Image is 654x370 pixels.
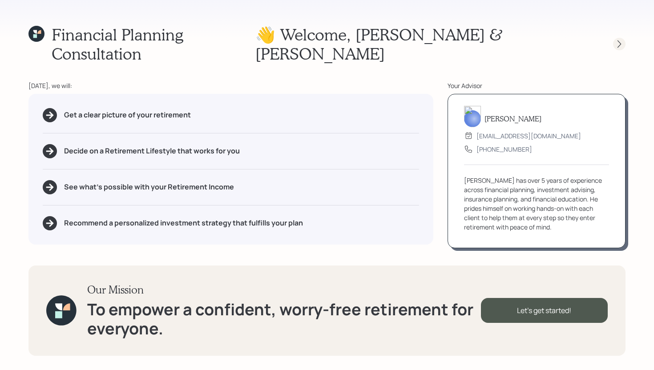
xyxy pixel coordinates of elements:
[64,147,240,155] h5: Decide on a Retirement Lifestyle that works for you
[255,25,597,63] h1: 👋 Welcome , [PERSON_NAME] & [PERSON_NAME]
[28,81,433,90] div: [DATE], we will:
[64,111,191,119] h5: Get a clear picture of your retirement
[448,81,626,90] div: Your Advisor
[64,219,303,227] h5: Recommend a personalized investment strategy that fulfills your plan
[87,283,481,296] h3: Our Mission
[481,298,608,323] div: Let's get started!
[484,114,541,123] h5: [PERSON_NAME]
[52,25,255,63] h1: Financial Planning Consultation
[476,131,581,141] div: [EMAIL_ADDRESS][DOMAIN_NAME]
[464,106,481,127] img: michael-russo-headshot.png
[464,176,609,232] div: [PERSON_NAME] has over 5 years of experience across financial planning, investment advising, insu...
[64,183,234,191] h5: See what's possible with your Retirement Income
[87,300,481,338] h1: To empower a confident, worry-free retirement for everyone.
[476,145,532,154] div: [PHONE_NUMBER]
